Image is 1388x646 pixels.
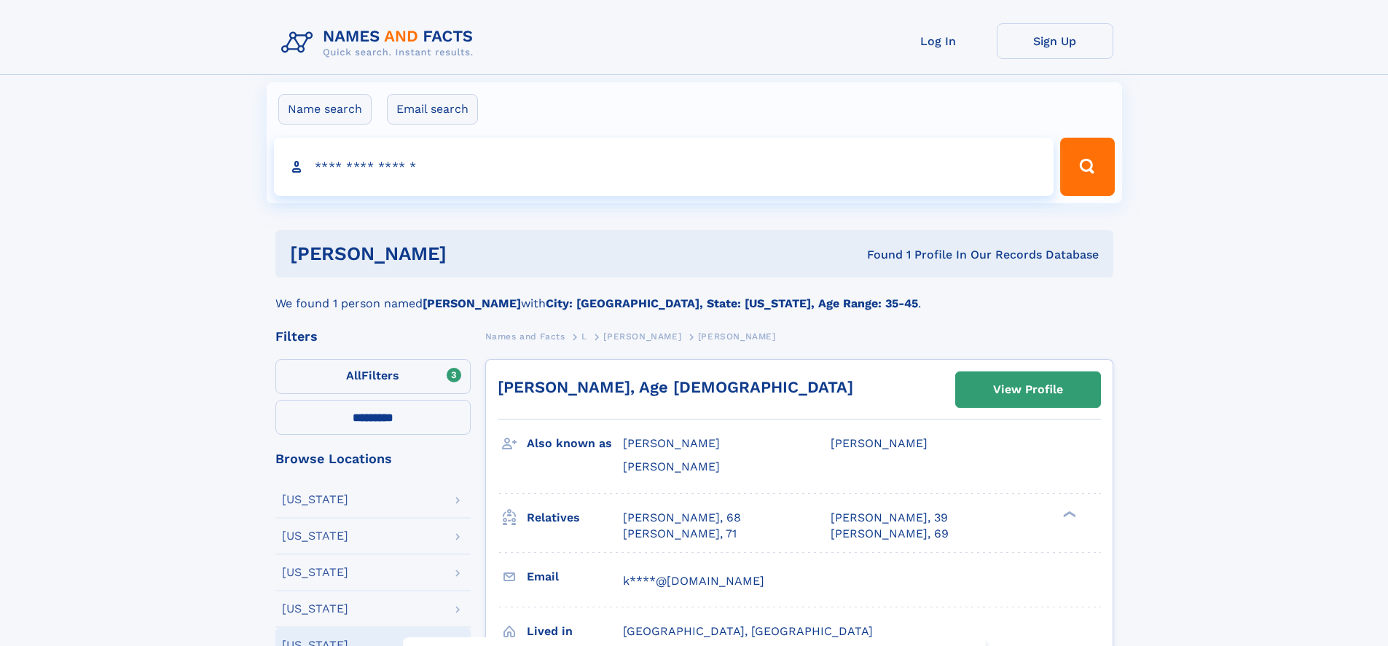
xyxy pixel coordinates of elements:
a: Names and Facts [485,327,565,345]
h1: [PERSON_NAME] [290,245,657,263]
b: [PERSON_NAME] [423,296,521,310]
b: City: [GEOGRAPHIC_DATA], State: [US_STATE], Age Range: 35-45 [546,296,918,310]
label: Name search [278,94,372,125]
h3: Relatives [527,505,623,530]
h3: Lived in [527,619,623,644]
a: Log In [880,23,997,59]
a: Sign Up [997,23,1113,59]
span: [PERSON_NAME] [831,436,928,450]
div: ❯ [1059,509,1077,519]
span: All [346,369,361,382]
div: View Profile [993,373,1063,406]
label: Email search [387,94,478,125]
a: [PERSON_NAME], 71 [623,526,737,542]
span: [PERSON_NAME] [623,460,720,473]
span: [PERSON_NAME] [698,331,776,342]
img: Logo Names and Facts [275,23,485,63]
div: Found 1 Profile In Our Records Database [656,247,1099,263]
a: [PERSON_NAME] [603,327,681,345]
a: [PERSON_NAME], Age [DEMOGRAPHIC_DATA] [498,378,853,396]
button: Search Button [1060,138,1114,196]
div: [US_STATE] [282,603,348,615]
div: [US_STATE] [282,530,348,542]
h3: Email [527,564,623,589]
span: L [581,331,587,342]
a: L [581,327,587,345]
a: View Profile [956,372,1100,407]
a: [PERSON_NAME], 69 [831,526,949,542]
div: We found 1 person named with . [275,277,1113,312]
a: [PERSON_NAME], 68 [623,510,741,526]
a: [PERSON_NAME], 39 [831,510,948,526]
input: search input [274,138,1054,196]
span: [PERSON_NAME] [623,436,720,450]
span: [GEOGRAPHIC_DATA], [GEOGRAPHIC_DATA] [623,624,873,638]
label: Filters [275,359,471,394]
h3: Also known as [527,431,623,456]
div: [US_STATE] [282,494,348,505]
div: Browse Locations [275,452,471,465]
span: [PERSON_NAME] [603,331,681,342]
div: [US_STATE] [282,567,348,578]
div: Filters [275,330,471,343]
